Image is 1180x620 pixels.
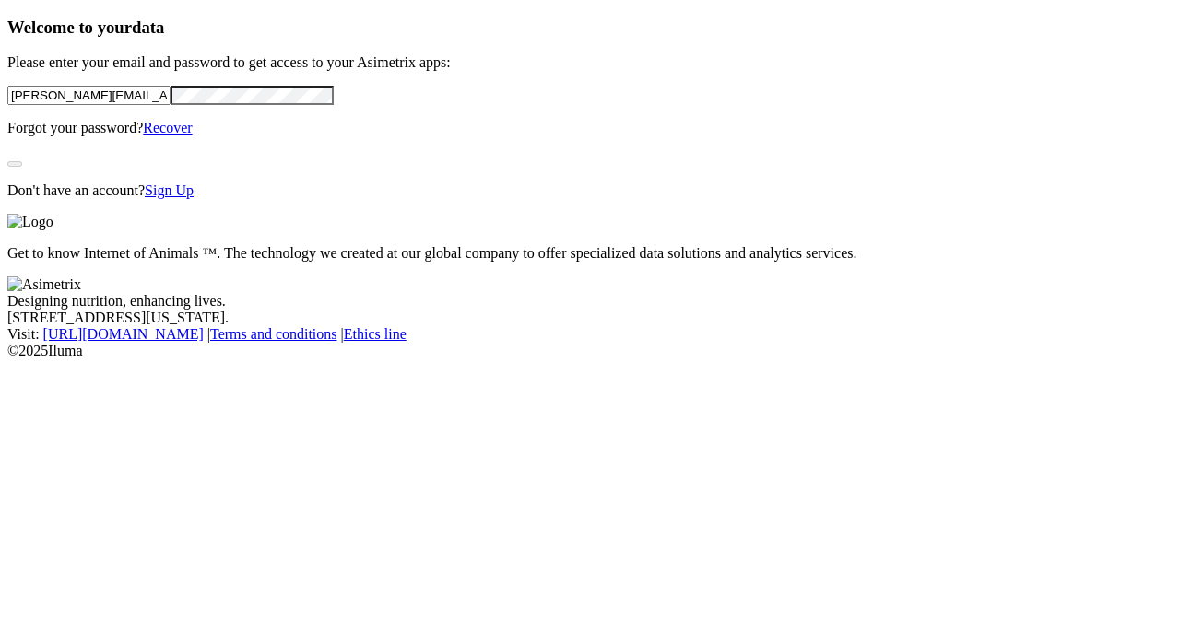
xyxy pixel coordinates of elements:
[7,326,1173,343] div: Visit : | |
[344,326,407,342] a: Ethics line
[7,214,53,230] img: Logo
[7,310,1173,326] div: [STREET_ADDRESS][US_STATE].
[43,326,204,342] a: [URL][DOMAIN_NAME]
[7,276,81,293] img: Asimetrix
[143,120,192,135] a: Recover
[7,54,1173,71] p: Please enter your email and password to get access to your Asimetrix apps:
[7,120,1173,136] p: Forgot your password?
[7,86,171,105] input: Your email
[7,182,1173,199] p: Don't have an account?
[7,18,1173,38] h3: Welcome to your
[7,245,1173,262] p: Get to know Internet of Animals ™. The technology we created at our global company to offer speci...
[7,343,1173,359] div: © 2025 Iluma
[210,326,337,342] a: Terms and conditions
[132,18,164,37] span: data
[7,293,1173,310] div: Designing nutrition, enhancing lives.
[145,182,194,198] a: Sign Up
